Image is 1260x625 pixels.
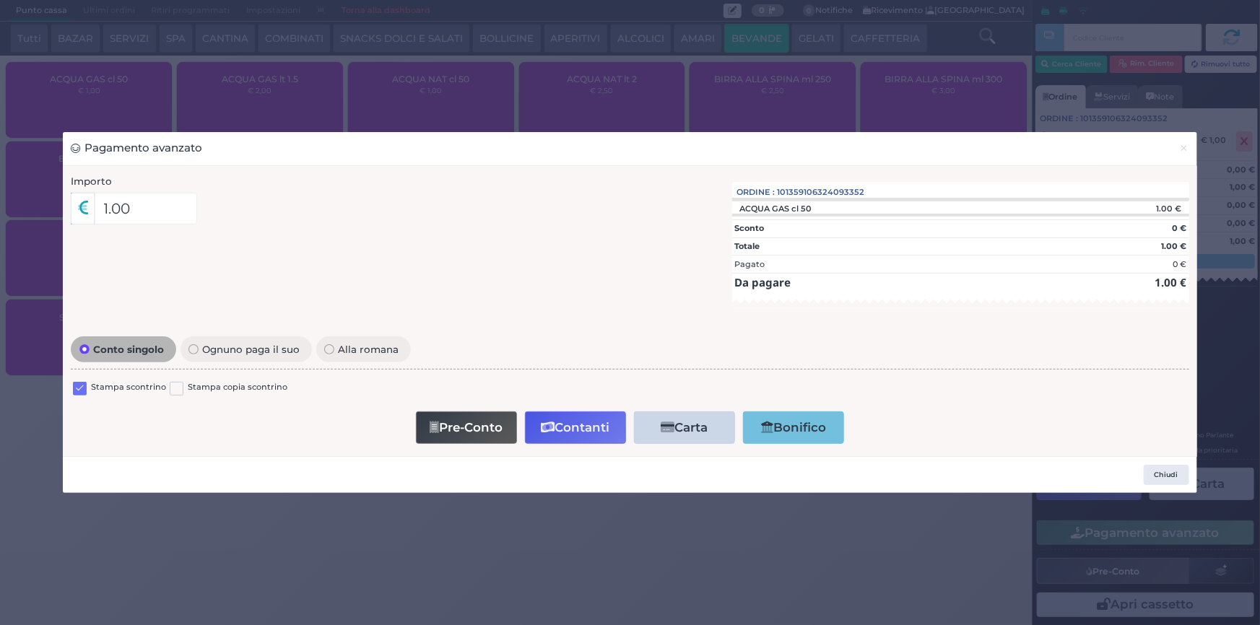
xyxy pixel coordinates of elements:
[416,411,517,444] button: Pre-Conto
[1172,223,1186,233] strong: 0 €
[90,344,168,354] span: Conto singolo
[1155,275,1186,289] strong: 1.00 €
[91,381,166,395] label: Stampa scontrino
[734,223,764,233] strong: Sconto
[334,344,403,354] span: Alla romana
[1180,140,1189,156] span: ×
[95,193,198,224] input: Es. 30.99
[743,411,844,444] button: Bonifico
[188,381,287,395] label: Stampa copia scontrino
[1161,241,1186,251] strong: 1.00 €
[732,204,820,214] div: ACQUA GAS cl 50
[199,344,304,354] span: Ognuno paga il suo
[737,186,775,198] span: Ordine :
[1144,465,1189,485] button: Chiudi
[778,186,865,198] span: 101359106324093352
[71,140,202,157] h3: Pagamento avanzato
[734,258,765,271] div: Pagato
[1074,204,1189,214] div: 1.00 €
[634,411,735,444] button: Carta
[71,174,112,188] label: Importo
[734,275,791,289] strong: Da pagare
[734,241,760,251] strong: Totale
[525,411,626,444] button: Contanti
[1171,132,1196,165] button: Chiudi
[1173,258,1186,271] div: 0 €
